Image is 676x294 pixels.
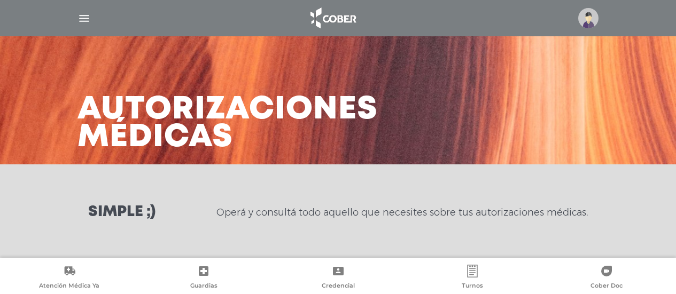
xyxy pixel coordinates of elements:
a: Cober Doc [540,265,674,292]
span: Turnos [462,282,483,291]
span: Credencial [322,282,355,291]
img: profile-placeholder.svg [578,8,599,28]
h3: Autorizaciones médicas [77,96,378,152]
a: Atención Médica Ya [2,265,136,292]
a: Turnos [405,265,539,292]
p: Operá y consultá todo aquello que necesites sobre tus autorizaciones médicas. [216,206,588,219]
span: Cober Doc [590,282,623,291]
img: logo_cober_home-white.png [305,5,361,31]
a: Credencial [271,265,405,292]
span: Guardias [190,282,217,291]
img: Cober_menu-lines-white.svg [77,12,91,25]
span: Atención Médica Ya [39,282,99,291]
a: Guardias [136,265,270,292]
h3: Simple ;) [88,205,156,220]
